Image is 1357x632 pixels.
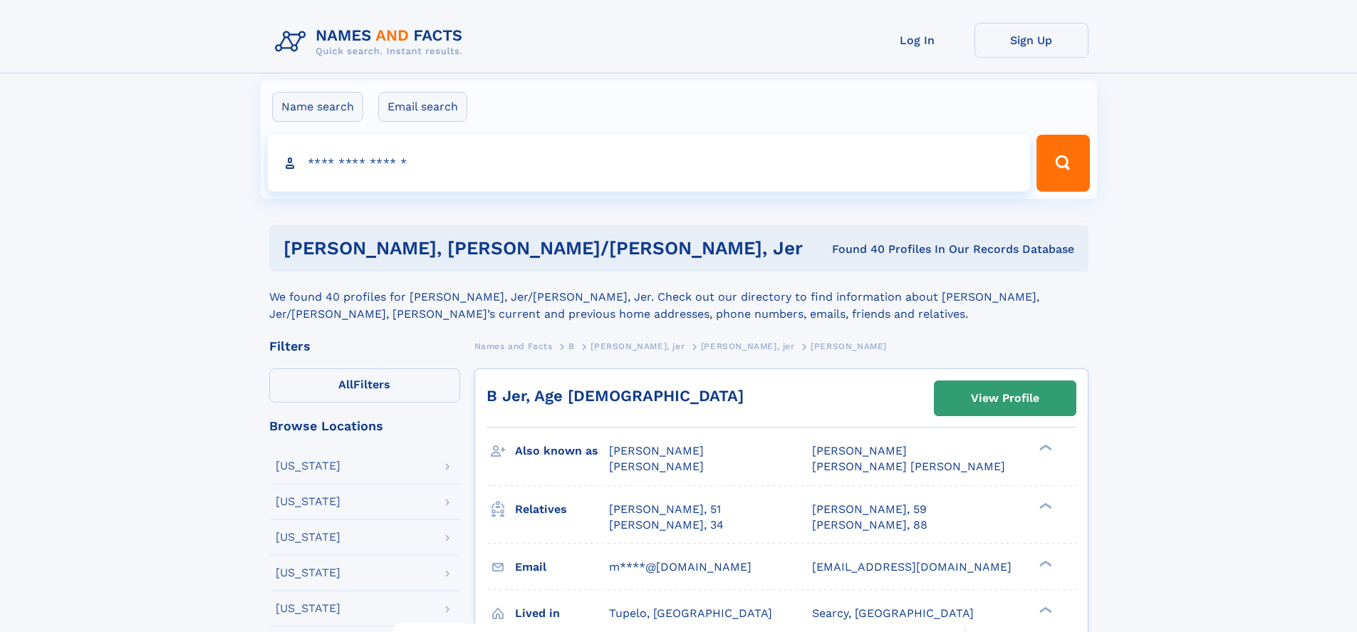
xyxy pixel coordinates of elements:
h3: Email [515,555,609,579]
button: Search Button [1036,135,1089,192]
label: Filters [269,368,460,403]
div: [US_STATE] [276,496,340,507]
span: [PERSON_NAME], jer [701,341,795,351]
a: [PERSON_NAME], jer [591,337,685,355]
label: Email search [378,92,467,122]
a: Names and Facts [474,337,553,355]
div: We found 40 profiles for [PERSON_NAME], Jer/[PERSON_NAME], Jer. Check out our directory to find i... [269,271,1088,323]
h1: [PERSON_NAME], [PERSON_NAME]/[PERSON_NAME], Jer [284,239,818,257]
span: [EMAIL_ADDRESS][DOMAIN_NAME] [812,560,1012,574]
a: View Profile [935,381,1076,415]
span: [PERSON_NAME], jer [591,341,685,351]
a: Log In [861,23,974,58]
div: [US_STATE] [276,567,340,579]
label: Name search [272,92,363,122]
a: [PERSON_NAME], 51 [609,502,721,517]
div: Found 40 Profiles In Our Records Database [817,242,1074,257]
a: B [568,337,575,355]
span: Searcy, [GEOGRAPHIC_DATA] [812,606,974,620]
div: View Profile [971,382,1039,415]
span: [PERSON_NAME] [609,460,704,473]
span: Tupelo, [GEOGRAPHIC_DATA] [609,606,772,620]
h3: Lived in [515,601,609,626]
a: [PERSON_NAME], jer [701,337,795,355]
img: Logo Names and Facts [269,23,474,61]
div: [US_STATE] [276,532,340,543]
div: [US_STATE] [276,603,340,614]
a: [PERSON_NAME], 34 [609,517,724,533]
span: [PERSON_NAME] [PERSON_NAME] [812,460,1005,473]
div: ❯ [1036,443,1053,452]
input: search input [268,135,1031,192]
h3: Also known as [515,439,609,463]
span: [PERSON_NAME] [609,444,704,457]
a: B Jer, Age [DEMOGRAPHIC_DATA] [487,387,744,405]
div: ❯ [1036,501,1053,510]
div: ❯ [1036,559,1053,568]
h3: Relatives [515,497,609,522]
div: Filters [269,340,460,353]
span: [PERSON_NAME] [811,341,887,351]
div: [US_STATE] [276,460,340,472]
a: Sign Up [974,23,1088,58]
div: Browse Locations [269,420,460,432]
a: [PERSON_NAME], 88 [812,517,927,533]
span: [PERSON_NAME] [812,444,907,457]
span: All [338,378,353,391]
div: ❯ [1036,605,1053,614]
span: B [568,341,575,351]
a: [PERSON_NAME], 59 [812,502,927,517]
